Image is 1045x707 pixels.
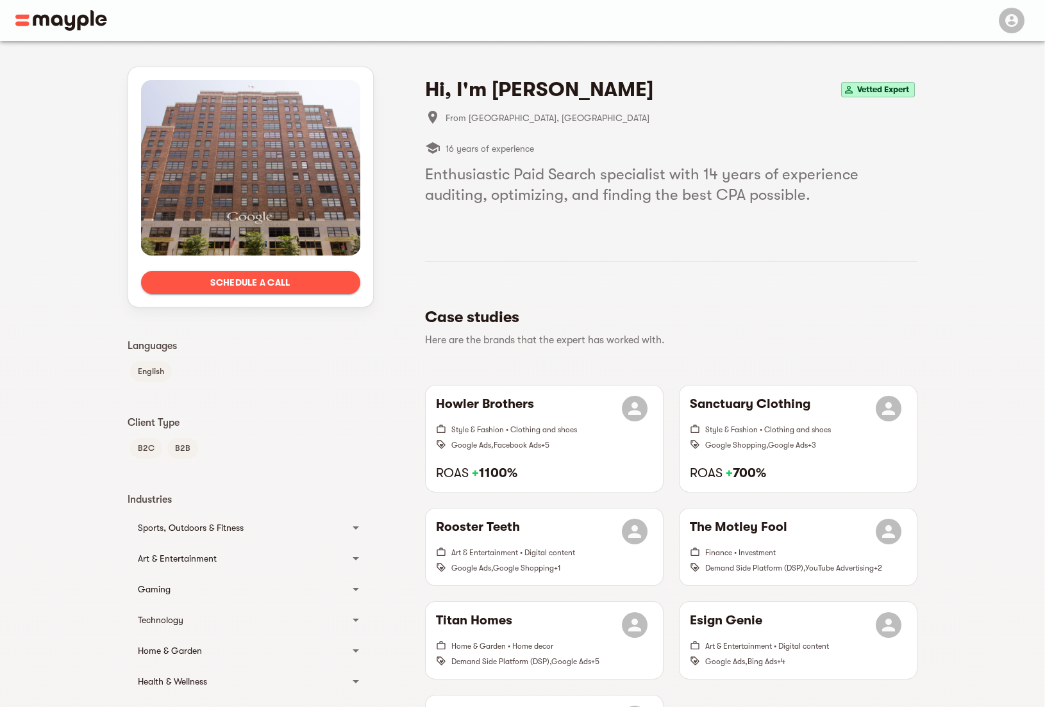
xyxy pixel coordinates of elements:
[494,441,541,450] span: Facebook Ads
[138,612,340,628] div: Technology
[768,441,808,450] span: Google Ads
[426,508,663,585] button: Rooster TeethArt & Entertainment • Digital contentGoogle Ads,Google Shopping+1
[446,110,917,126] span: From [GEOGRAPHIC_DATA], [GEOGRAPHIC_DATA]
[128,666,374,697] div: Health & Wellness
[130,364,172,379] span: English
[128,338,374,353] p: Languages
[451,425,577,434] span: Style & Fashion • Clothing and shoes
[726,466,766,480] strong: 700%
[680,386,917,492] button: Sanctuary ClothingStyle & Fashion • Clothing and shoesGoogle Shopping,Google Ads+3ROAS +700%
[690,465,907,482] h6: ROAS
[726,466,733,480] span: +
[493,564,554,573] span: Google Shopping
[425,307,907,327] h5: Case studies
[690,396,810,421] h6: Sanctuary Clothing
[705,642,829,651] span: Art & Entertainment • Digital content
[436,465,653,482] h6: ROAS
[15,10,107,31] img: Main logo
[451,657,551,666] span: Demand Side Platform (DSP) ,
[690,519,787,544] h6: The Motley Fool
[874,564,882,573] span: + 2
[705,441,768,450] span: Google Shopping ,
[451,564,493,573] span: Google Ads ,
[748,657,777,666] span: Bing Ads
[680,508,917,585] button: The Motley FoolFinance • InvestmentDemand Side Platform (DSP),YouTube Advertising+2
[138,674,340,689] div: Health & Wellness
[138,643,340,658] div: Home & Garden
[808,441,816,450] span: + 3
[472,466,517,480] strong: 1100%
[128,605,374,635] div: Technology
[705,564,805,573] span: Demand Side Platform (DSP) ,
[541,441,549,450] span: + 5
[554,564,561,573] span: + 1
[128,512,374,543] div: Sports, Outdoors & Fitness
[705,548,776,557] span: Finance • Investment
[451,548,575,557] span: Art & Entertainment • Digital content
[128,415,374,430] p: Client Type
[436,612,512,638] h6: Titan Homes
[705,657,748,666] span: Google Ads ,
[451,642,553,651] span: Home & Garden • Home decor
[128,543,374,574] div: Art & Entertainment
[138,520,340,535] div: Sports, Outdoors & Fitness
[436,396,534,421] h6: Howler Brothers
[426,386,663,492] button: Howler BrothersStyle & Fashion • Clothing and shoesGoogle Ads,Facebook Ads+5ROAS +1100%
[425,332,907,348] p: Here are the brands that the expert has worked with.
[551,657,591,666] span: Google Ads
[991,14,1030,24] span: Menu
[591,657,599,666] span: + 5
[451,441,494,450] span: Google Ads ,
[705,425,831,434] span: Style & Fashion • Clothing and shoes
[128,635,374,666] div: Home & Garden
[425,164,917,205] h5: Enthusiastic Paid Search specialist with 14 years of experience auditing, optimizing, and finding...
[167,441,198,456] span: B2B
[805,564,874,573] span: YouTube Advertising
[426,602,663,679] button: Titan HomesHome & Garden • Home decorDemand Side Platform (DSP),Google Ads+5
[777,657,785,666] span: + 4
[852,82,914,97] span: Vetted Expert
[690,612,762,638] h6: Esign Genie
[446,141,534,156] span: 16 years of experience
[128,492,374,507] p: Industries
[138,581,340,597] div: Gaming
[130,441,162,456] span: B2C
[128,574,374,605] div: Gaming
[141,271,360,294] button: Schedule a call
[151,275,350,290] span: Schedule a call
[436,519,520,544] h6: Rooster Teeth
[138,551,340,566] div: Art & Entertainment
[472,466,479,480] span: +
[680,602,917,679] button: Esign GenieArt & Entertainment • Digital contentGoogle Ads,Bing Ads+4
[425,77,653,102] h4: Hi, I'm [PERSON_NAME]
